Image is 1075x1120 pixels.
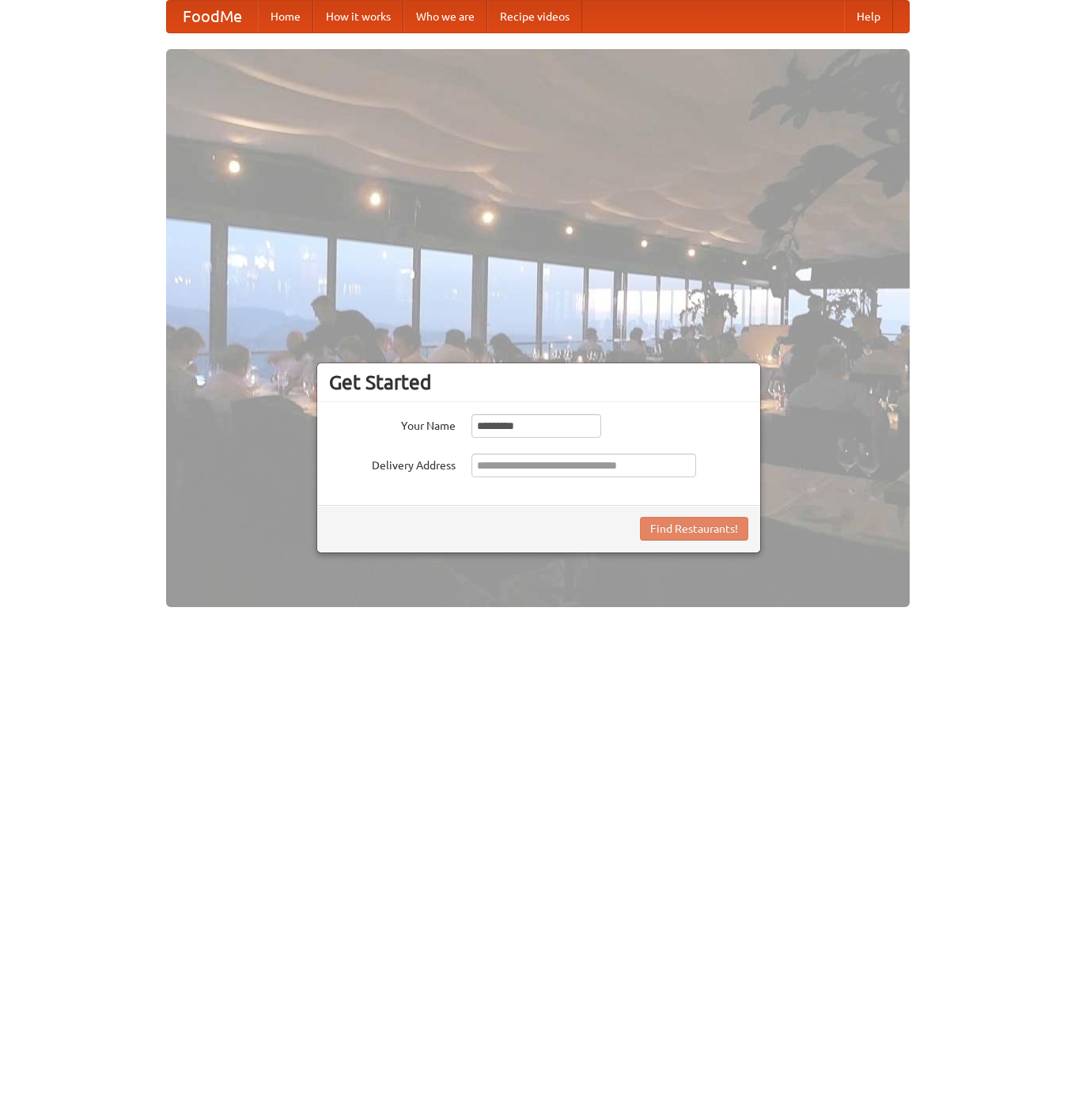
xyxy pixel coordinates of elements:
[329,370,748,394] h3: Get Started
[640,517,748,541] button: Find Restaurants!
[313,1,403,32] a: How it works
[167,1,258,32] a: FoodMe
[329,414,456,434] label: Your Name
[258,1,313,32] a: Home
[329,454,456,473] label: Delivery Address
[403,1,487,32] a: Who we are
[487,1,582,32] a: Recipe videos
[844,1,893,32] a: Help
